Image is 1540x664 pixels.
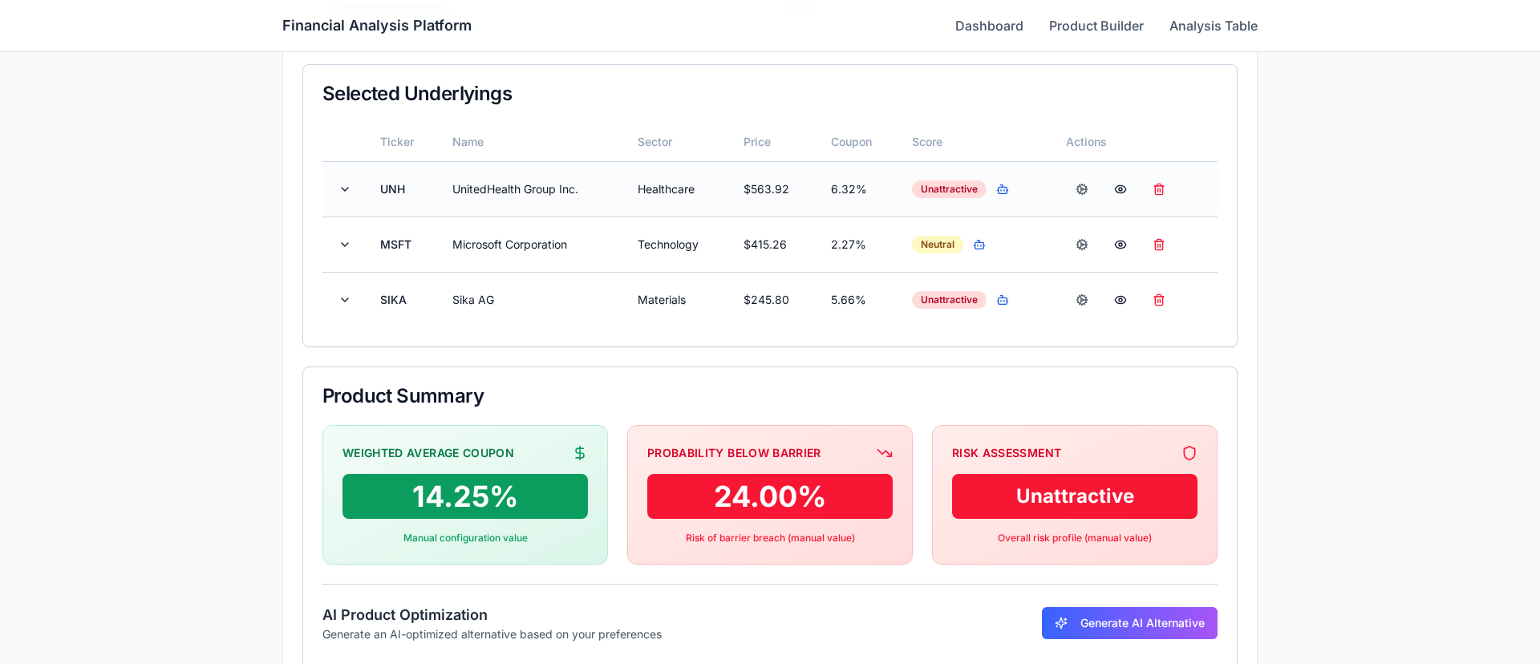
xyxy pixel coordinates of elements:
[342,474,588,519] div: 14.25 %
[952,474,1198,519] div: Unattractive
[1049,16,1144,35] a: Product Builder
[952,532,1198,545] div: Overall risk profile (manual value)
[818,123,899,161] th: Coupon
[367,161,440,217] td: UNH
[647,445,821,461] div: Probability Below Barrier
[440,161,625,217] td: UnitedHealth Group Inc.
[912,291,987,309] div: Unattractive
[1042,607,1218,639] button: Generate AI Alternative
[367,217,440,272] td: MSFT
[367,272,440,327] td: SIKA
[625,123,731,161] th: Sector
[912,236,963,253] div: Neutral
[899,123,1053,161] th: Score
[731,123,818,161] th: Price
[731,161,818,217] td: $ 563.92
[440,123,625,161] th: Name
[818,161,899,217] td: 6.32 %
[322,604,662,626] h4: AI Product Optimization
[955,16,1023,35] a: Dashboard
[818,272,899,327] td: 5.66 %
[440,272,625,327] td: Sika AG
[322,387,484,406] span: Product Summary
[322,626,662,642] p: Generate an AI-optimized alternative based on your preferences
[322,84,1218,103] div: Selected Underlyings
[625,161,731,217] td: Healthcare
[912,180,987,198] div: Unattractive
[440,217,625,272] td: Microsoft Corporation
[647,532,893,545] div: Risk of barrier breach (manual value)
[625,272,731,327] td: Materials
[625,217,731,272] td: Technology
[1169,16,1258,35] a: Analysis Table
[818,217,899,272] td: 2.27 %
[1053,123,1218,161] th: Actions
[952,445,1061,461] div: Risk Assessment
[342,532,588,545] div: Manual configuration value
[647,474,893,519] div: 24.00 %
[342,445,514,461] div: Weighted Average Coupon
[367,123,440,161] th: Ticker
[282,14,472,37] h1: Financial Analysis Platform
[731,217,818,272] td: $ 415.26
[731,272,818,327] td: $ 245.80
